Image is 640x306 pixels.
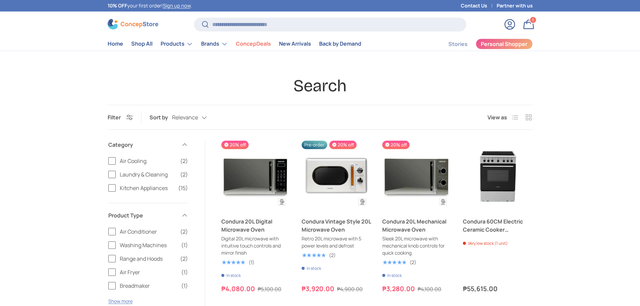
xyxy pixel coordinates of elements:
a: New Arrivals [279,37,311,50]
button: Relevance [172,112,220,123]
a: Personal Shopper [476,39,533,49]
button: Show more [108,298,133,304]
h1: Search [108,75,533,96]
a: Back by Demand [319,37,361,50]
img: ConcepStore [108,19,158,29]
a: Condura 20L Digital Microwave Oven [221,141,291,211]
span: (2) [180,255,188,263]
a: Condura 20L Mechanical Microwave Oven [382,141,452,211]
summary: Category [108,133,188,157]
span: (1) [181,241,188,249]
strong: 10% OFF [108,2,127,9]
span: (2) [180,157,188,165]
a: Shop All [131,37,152,50]
span: Range and Hoods [120,255,176,263]
nav: Primary [108,37,361,51]
summary: Brands [197,37,232,51]
span: 20% off [221,141,249,149]
span: Air Conditioner [120,228,176,236]
a: Condura 60CM Electric Ceramic Cooker (installation not included) [463,217,533,234]
span: Filter [108,114,121,121]
span: Relevance [172,114,198,121]
a: Condura Vintage Style 20L Microwave Oven [302,141,371,211]
span: Laundry & Cleaning [120,170,176,179]
span: (15) [178,184,188,192]
a: Partner with us [497,2,533,9]
span: Kitchen Appliances [120,184,174,192]
summary: Product Type [108,203,188,228]
span: Personal Shopper [481,41,527,47]
a: Brands [201,37,228,51]
a: Condura 20L Digital Microwave Oven [221,217,291,234]
span: 20% off [329,141,357,149]
span: (1) [181,282,188,290]
a: Stories [448,38,468,51]
span: (1) [181,268,188,276]
a: Condura Vintage Style 20L Microwave Oven [302,217,371,234]
span: (2) [180,170,188,179]
a: Sign up now [163,2,191,9]
nav: Secondary [432,37,533,51]
label: Sort by [149,113,172,121]
a: Condura 20L Mechanical Microwave Oven [382,217,452,234]
a: Contact Us [461,2,497,9]
span: Breadmaker [120,282,177,290]
span: Air Cooling [120,157,176,165]
span: Pre-order [302,141,327,149]
span: Product Type [108,211,177,219]
span: (2) [180,228,188,236]
span: 20% off [382,141,410,149]
a: Condura 60CM Electric Ceramic Cooker (installation not included) [463,141,533,211]
span: Category [108,141,177,149]
button: Filter [108,114,133,121]
a: Products [161,37,193,51]
a: ConcepDeals [236,37,271,50]
a: Home [108,37,123,50]
span: Air Fryer [120,268,177,276]
summary: Products [157,37,197,51]
span: Washing Machines [120,241,177,249]
span: View as [488,113,507,121]
p: your first order! . [108,2,192,9]
span: 1 [532,17,534,22]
